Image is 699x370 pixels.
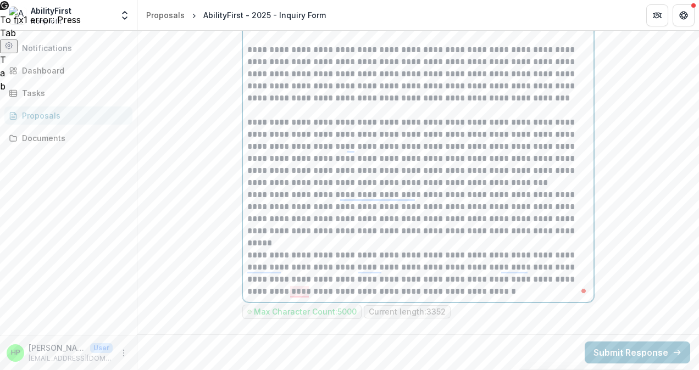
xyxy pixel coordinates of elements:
[4,129,132,147] a: Documents
[4,84,132,102] a: Tasks
[29,342,86,354] p: [PERSON_NAME]
[11,349,20,356] div: Hanna Portillo
[22,132,124,144] div: Documents
[22,110,124,121] div: Proposals
[369,307,446,317] p: Current length: 3352
[22,87,124,99] div: Tasks
[29,354,113,363] p: [EMAIL_ADDRESS][DOMAIN_NAME]
[585,341,690,363] button: Submit Response
[90,343,113,353] p: User
[254,307,357,317] p: Max Character Count: 5000
[4,106,132,125] a: Proposals
[117,346,130,360] button: More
